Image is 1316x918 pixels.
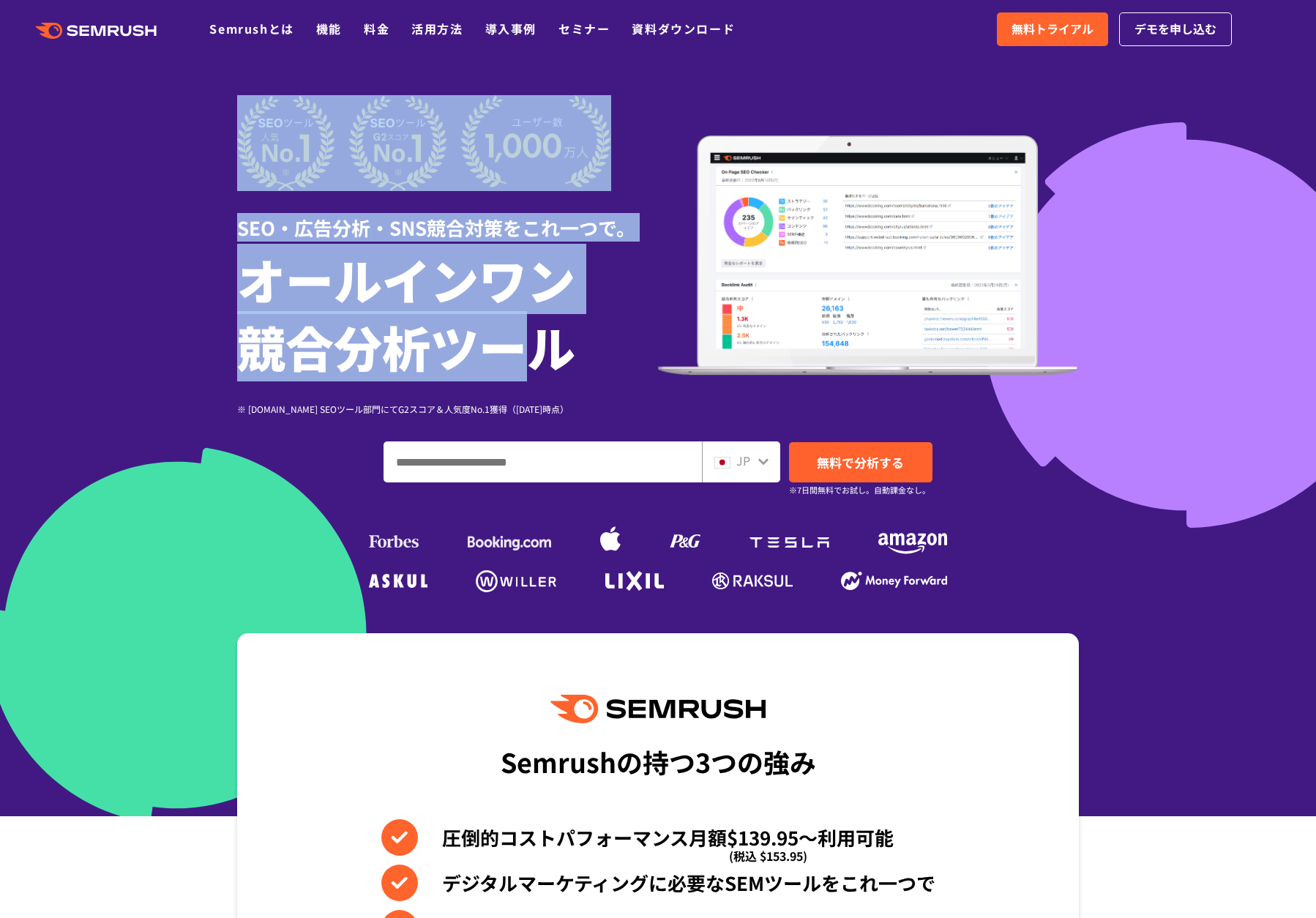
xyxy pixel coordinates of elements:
li: デジタルマーケティングに必要なSEMツールをこれ一つで [381,865,935,901]
h1: オールインワン 競合分析ツール [237,245,658,380]
small: ※7日間無料でお試し。自動課金なし。 [789,483,930,497]
img: Semrush [550,695,766,723]
a: 機能 [316,20,342,37]
a: 無料トライアル [997,12,1108,46]
span: (税込 $153.95) [729,837,807,874]
span: JP [736,452,750,469]
a: 資料ダウンロード [632,20,735,37]
a: セミナー [558,20,610,37]
div: Semrushの持つ3つの強み [501,734,816,788]
a: Semrushとは [209,20,294,37]
a: 料金 [364,20,389,37]
div: SEO・広告分析・SNS競合対策をこれ一つで。 [237,191,658,242]
input: ドメイン、キーワードまたはURLを入力してください [384,442,701,482]
li: 圧倒的コストパフォーマンス月額$139.95〜利用可能 [381,819,935,856]
a: 無料で分析する [789,442,932,482]
a: 活用方法 [411,20,463,37]
span: 無料トライアル [1012,20,1093,39]
div: ※ [DOMAIN_NAME] SEOツール部門にてG2スコア＆人気度No.1獲得（[DATE]時点） [237,402,658,416]
a: デモを申し込む [1119,12,1232,46]
a: 導入事例 [485,20,537,37]
span: 無料で分析する [817,453,904,471]
span: デモを申し込む [1134,20,1216,39]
